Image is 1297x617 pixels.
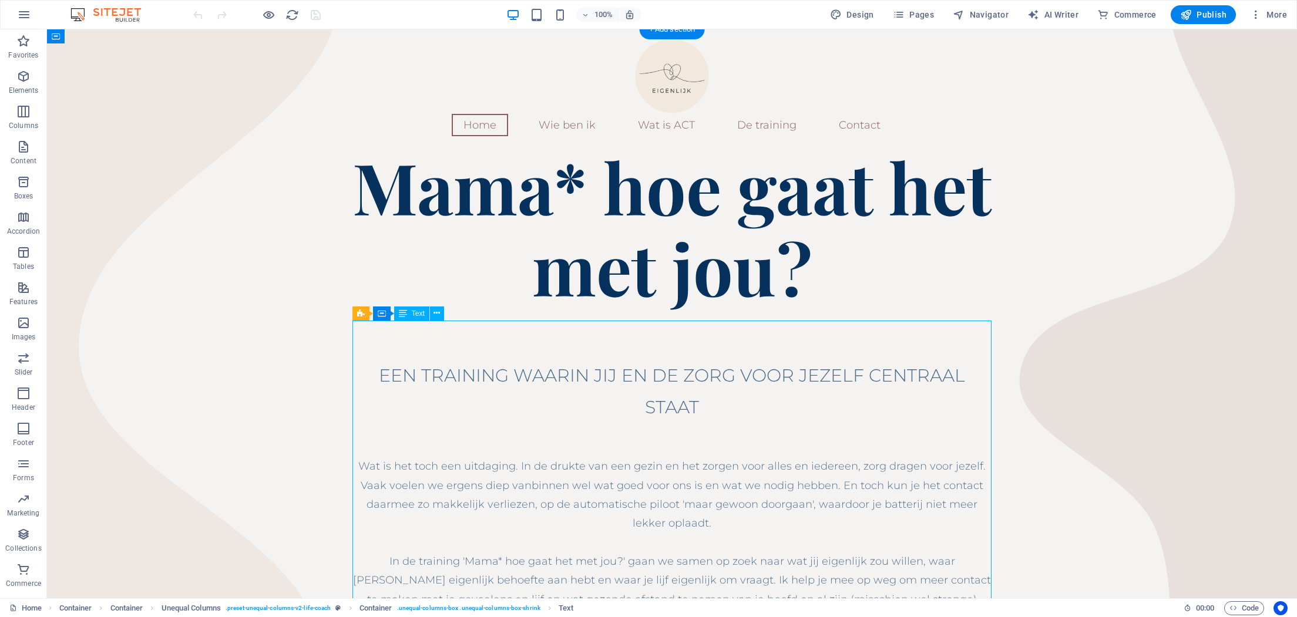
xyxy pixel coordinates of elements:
p: Commerce [6,579,41,588]
span: Text [412,310,425,317]
p: Accordion [7,227,40,236]
h6: 100% [594,8,613,22]
span: 00 00 [1196,601,1214,615]
div: Design (Ctrl+Alt+Y) [825,5,879,24]
p: Boxes [14,191,33,201]
span: Click to select. Double-click to edit [359,601,392,615]
p: Elements [9,86,39,95]
span: Design [830,9,874,21]
button: 100% [576,8,618,22]
button: Design [825,5,879,24]
h6: Session time [1184,601,1215,615]
p: Collections [5,544,41,553]
span: . preset-unequal-columns-v2-life-coach [226,601,331,615]
img: Editor Logo [68,8,156,22]
p: Content [11,156,36,166]
p: Tables [13,262,34,271]
button: Click here to leave preview mode and continue editing [261,8,275,22]
span: : [1204,603,1206,612]
p: Features [9,297,38,306]
span: Navigator [953,9,1009,21]
span: . unequal-columns-box .unequal-columns-box-shrink [397,601,540,615]
span: Click to select. Double-click to edit [59,601,92,615]
span: Code [1229,601,1259,615]
span: Click to select. Double-click to edit [110,601,143,615]
p: Marketing [7,508,39,518]
button: Publish [1171,5,1236,24]
button: Navigator [948,5,1013,24]
p: Images [12,332,36,342]
button: More [1245,5,1292,24]
span: Pages [893,9,934,21]
button: AI Writer [1023,5,1083,24]
span: Commerce [1097,9,1157,21]
button: Code [1224,601,1264,615]
p: Footer [13,438,34,447]
i: Reload page [285,8,299,22]
a: Click to cancel selection. Double-click to open Pages [9,601,42,615]
div: + Add section [640,19,705,39]
p: Forms [13,473,34,483]
span: Click to select. Double-click to edit [559,601,573,615]
p: Favorites [8,50,38,60]
p: Header [12,403,35,412]
span: More [1250,9,1287,21]
span: Publish [1180,9,1227,21]
i: On resize automatically adjust zoom level to fit chosen device. [624,9,635,20]
p: Slider [15,367,33,377]
button: Usercentrics [1274,601,1288,615]
button: reload [285,8,299,22]
p: Columns [9,121,38,130]
button: Pages [888,5,939,24]
span: AI Writer [1027,9,1078,21]
button: Commerce [1093,5,1161,24]
i: This element is a customizable preset [335,605,341,611]
nav: breadcrumb [59,601,574,615]
span: Click to select. Double-click to edit [162,601,221,615]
